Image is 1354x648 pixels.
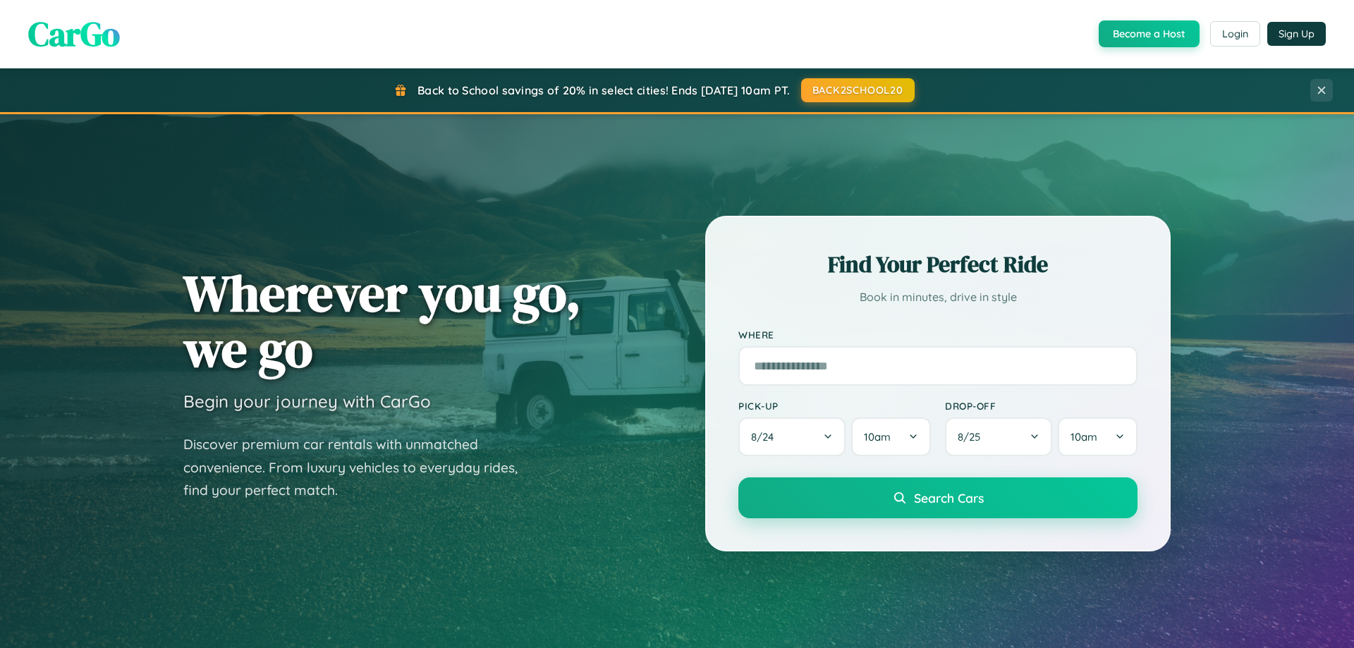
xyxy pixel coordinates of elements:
label: Drop-off [945,400,1138,412]
button: Become a Host [1099,20,1200,47]
button: 8/25 [945,417,1052,456]
p: Book in minutes, drive in style [738,287,1138,307]
span: 8 / 24 [751,430,781,444]
button: 10am [1058,417,1138,456]
span: Search Cars [914,490,984,506]
button: BACK2SCHOOL20 [801,78,915,102]
label: Where [738,329,1138,341]
span: 8 / 25 [958,430,987,444]
span: 10am [1071,430,1097,444]
button: Login [1210,21,1260,47]
span: CarGo [28,11,120,57]
span: 10am [864,430,891,444]
button: 8/24 [738,417,846,456]
h2: Find Your Perfect Ride [738,249,1138,280]
span: Back to School savings of 20% in select cities! Ends [DATE] 10am PT. [417,83,790,97]
button: 10am [851,417,931,456]
h3: Begin your journey with CarGo [183,391,431,412]
button: Search Cars [738,477,1138,518]
p: Discover premium car rentals with unmatched convenience. From luxury vehicles to everyday rides, ... [183,433,536,502]
label: Pick-up [738,400,931,412]
h1: Wherever you go, we go [183,265,581,377]
button: Sign Up [1267,22,1326,46]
